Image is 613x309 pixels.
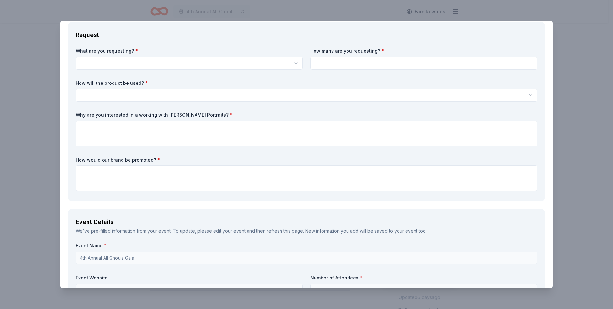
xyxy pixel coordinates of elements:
[76,30,537,40] div: Request
[76,243,537,249] label: Event Name
[76,157,537,163] label: How would our brand be promoted?
[76,80,537,86] label: How will the product be used?
[76,275,303,281] label: Event Website
[310,275,537,281] label: Number of Attendees
[76,217,537,227] div: Event Details
[76,227,537,235] div: We've pre-filled information from your event. To update, please edit your event and then refresh ...
[76,112,537,118] label: Why are you interested in a working with [PERSON_NAME] Portraits?
[310,48,537,54] label: How many are you requesting?
[76,48,303,54] label: What are you requesting?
